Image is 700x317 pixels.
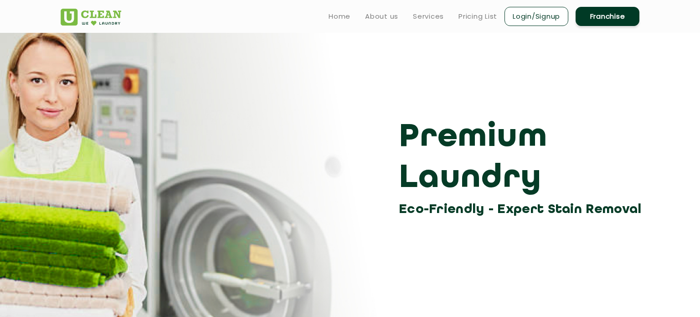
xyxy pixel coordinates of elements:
[504,7,568,26] a: Login/Signup
[413,11,444,22] a: Services
[61,9,121,26] img: UClean Laundry and Dry Cleaning
[458,11,497,22] a: Pricing List
[576,7,639,26] a: Franchise
[399,117,646,199] h3: Premium Laundry
[365,11,398,22] a: About us
[329,11,350,22] a: Home
[399,199,646,220] h3: Eco-Friendly - Expert Stain Removal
